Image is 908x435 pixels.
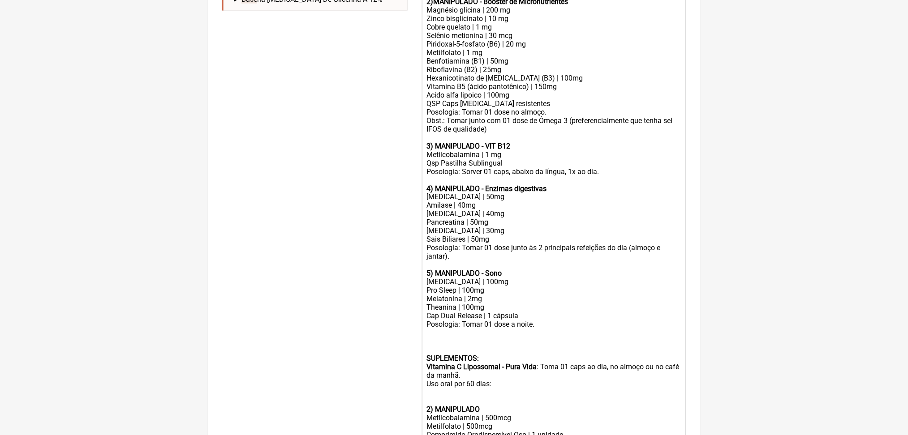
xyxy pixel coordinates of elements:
[426,210,681,218] div: [MEDICAL_DATA] | 40mg
[426,227,681,235] div: [MEDICAL_DATA] | 30mg
[426,380,681,414] div: Uso oral por 60 dias:
[426,278,681,286] div: [MEDICAL_DATA] | 100mg
[426,23,681,31] div: Cobre quelato | 1 mg
[426,303,681,312] div: Theanina | 100mg
[426,218,681,227] div: Pancreatina | 50mg
[426,159,681,167] div: Qsp Pastilha Sublingual
[426,235,681,244] div: Sais Biliares | 50mg
[426,99,681,108] div: QSP Caps [MEDICAL_DATA] resistentes
[426,193,681,201] div: [MEDICAL_DATA] | 50mg
[426,312,681,320] div: Cap Dual Release | 1 cápsula
[426,354,479,363] strong: SUPLEMENTOS:
[426,269,502,278] strong: 5) MANIPULADO - Sono
[426,31,681,40] div: Selênio metionina | 30 mcg
[426,184,547,193] strong: 4) MANIPULADO - Enzimas digestivas
[426,244,681,269] div: Posologia: Tomar 01 dose junto às 2 principais refeições do dia (almoço e jantar).
[426,167,681,193] div: Posologia: Sorver 01 caps, abaixo da língua, 1x ao dia.
[426,82,681,99] div: Vitamina B5 (ácido pantotênico) | 150mg Acido alfa lipoico | 100mg
[426,150,681,159] div: Metilcobalamina | 1 mg
[426,142,510,150] strong: 3) MANIPULADO - VIT B12
[426,14,681,23] div: Zinco bisglicinato | 10 mg
[426,74,681,82] div: Hexanicotinato de [MEDICAL_DATA] (B3) | 100mg
[426,57,681,65] div: Benfotiamina (B1) | 50mg
[426,414,681,431] div: Metilcobalamina | 500mcg Metilfolato | 500mcg
[426,363,537,371] strong: Vitamina C Lipossomal - Pura Vida
[426,65,681,74] div: Riboflavina (B2) | 25mg
[426,320,681,380] div: Posologia: Tomar 01 dose a noite. : Toma 01 caps ao dia, no almoço ou no café da manhã.
[426,108,681,133] div: Posologia: Tomar 01 dose no almoço. Obst.: Tomar junto com 01 dose de Ômega 3 (preferencialmente ...
[426,201,681,210] div: Amilase | 40mg
[426,286,681,295] div: Pro Sleep | 100mg
[426,48,681,57] div: Metilfolato | 1 mg
[426,295,681,303] div: Melatonina | 2mg
[426,405,480,414] strong: 2) MANIPULADO
[426,40,681,48] div: Piridoxal-5-fosfato (B6) | 20 mg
